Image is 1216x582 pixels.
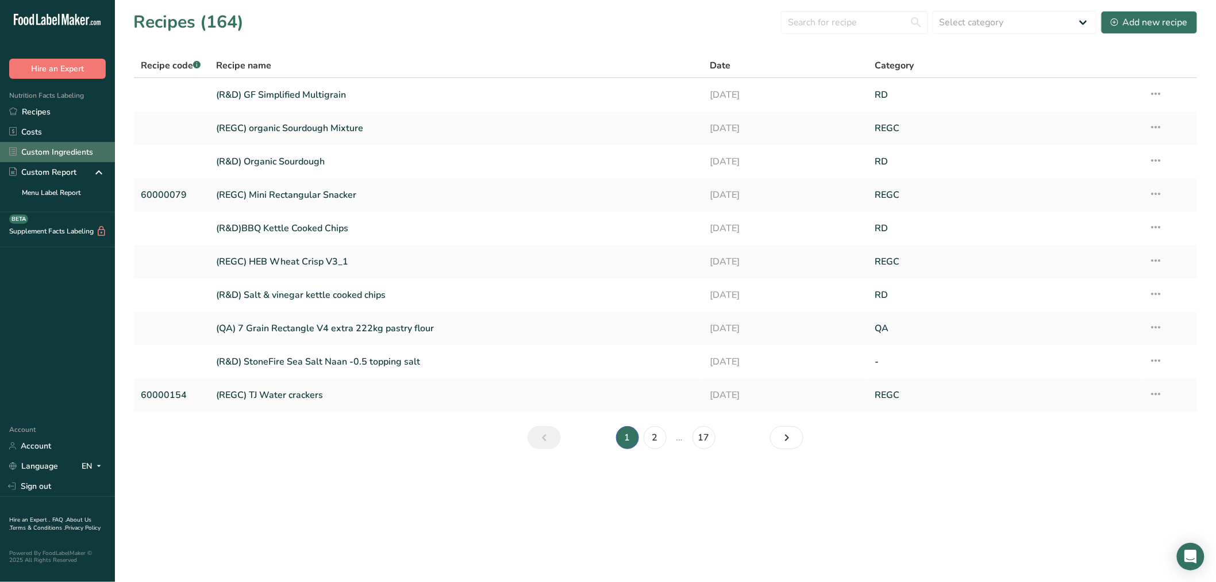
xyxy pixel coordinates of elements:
[875,150,1136,174] a: RD
[10,524,65,532] a: Terms & Conditions .
[710,183,861,207] a: [DATE]
[875,383,1136,407] a: REGC
[1101,11,1198,34] button: Add new recipe
[710,216,861,240] a: [DATE]
[216,216,696,240] a: (R&D)BBQ Kettle Cooked Chips
[692,426,715,449] a: Page 17.
[875,350,1136,374] a: -
[1177,543,1205,570] div: Open Intercom Messenger
[9,550,106,564] div: Powered By FoodLabelMaker © 2025 All Rights Reserved
[770,426,803,449] a: Next page
[133,9,244,35] h1: Recipes (164)
[216,350,696,374] a: (R&D) StoneFire Sea Salt Naan -0.5 topping salt
[216,150,696,174] a: (R&D) Organic Sourdough
[141,59,201,72] span: Recipe code
[710,83,861,107] a: [DATE]
[216,183,696,207] a: (REGC) Mini Rectangular Snacker
[528,426,561,449] a: Previous page
[781,11,928,34] input: Search for recipe
[875,116,1136,140] a: REGC
[1111,16,1188,29] div: Add new recipe
[9,166,76,178] div: Custom Report
[710,350,861,374] a: [DATE]
[875,283,1136,307] a: RD
[9,59,106,79] button: Hire an Expert
[644,426,667,449] a: Page 2.
[216,116,696,140] a: (REGC) organic Sourdough Mixture
[141,383,202,407] a: 60000154
[710,283,861,307] a: [DATE]
[216,83,696,107] a: (R&D) GF Simplified Multigrain
[875,83,1136,107] a: RD
[65,524,101,532] a: Privacy Policy
[9,516,91,532] a: About Us .
[141,183,202,207] a: 60000079
[216,250,696,274] a: (REGC) HEB Wheat Crisp V3_1
[710,150,861,174] a: [DATE]
[216,59,271,72] span: Recipe name
[710,116,861,140] a: [DATE]
[875,216,1136,240] a: RD
[710,383,861,407] a: [DATE]
[710,316,861,340] a: [DATE]
[710,59,731,72] span: Date
[710,250,861,274] a: [DATE]
[875,59,914,72] span: Category
[875,183,1136,207] a: REGC
[216,283,696,307] a: (R&D) Salt & vinegar kettle cooked chips
[9,456,58,476] a: Language
[9,516,50,524] a: Hire an Expert .
[9,215,28,224] div: BETA
[82,460,106,473] div: EN
[216,316,696,340] a: (QA) 7 Grain Rectangle V4 extra 222kg pastry flour
[216,383,696,407] a: (REGC) TJ Water crackers
[875,250,1136,274] a: REGC
[875,316,1136,340] a: QA
[52,516,66,524] a: FAQ .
